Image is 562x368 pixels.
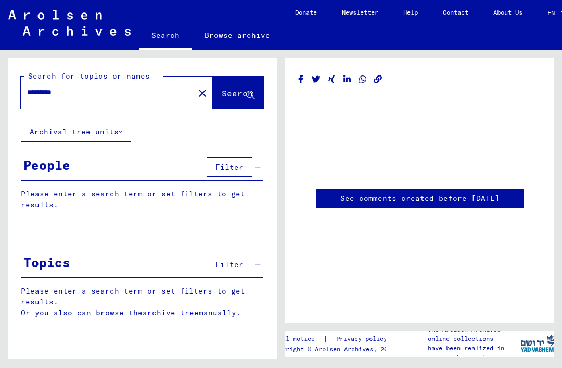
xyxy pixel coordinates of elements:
span: EN [547,9,559,17]
a: Search [139,23,192,50]
p: have been realized in partnership with [428,344,520,362]
div: | [271,334,400,345]
img: Arolsen_neg.svg [8,10,131,36]
p: The Arolsen Archives online collections [428,325,520,344]
button: Clear [192,82,213,103]
p: Please enter a search term or set filters to get results. [21,188,263,210]
button: Copy link [373,73,384,86]
div: Topics [23,253,70,272]
button: Share on WhatsApp [357,73,368,86]
div: People [23,156,70,174]
button: Archival tree units [21,122,131,142]
a: Privacy policy [328,334,400,345]
p: Copyright © Arolsen Archives, 2021 [271,345,400,354]
a: Legal notice [271,334,323,345]
span: Filter [215,162,244,172]
a: archive tree [143,308,199,318]
p: Please enter a search term or set filters to get results. Or you also can browse the manually. [21,286,264,319]
span: Filter [215,260,244,269]
mat-label: Search for topics or names [28,71,150,81]
a: See comments created before [DATE] [340,193,500,204]
img: yv_logo.png [518,331,557,357]
mat-icon: close [196,87,209,99]
a: Browse archive [192,23,283,48]
button: Filter [207,157,252,177]
button: Share on LinkedIn [342,73,353,86]
button: Share on Facebook [296,73,306,86]
button: Filter [207,255,252,274]
button: Share on Twitter [311,73,322,86]
button: Share on Xing [326,73,337,86]
button: Search [213,77,264,109]
span: Search [222,88,253,98]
